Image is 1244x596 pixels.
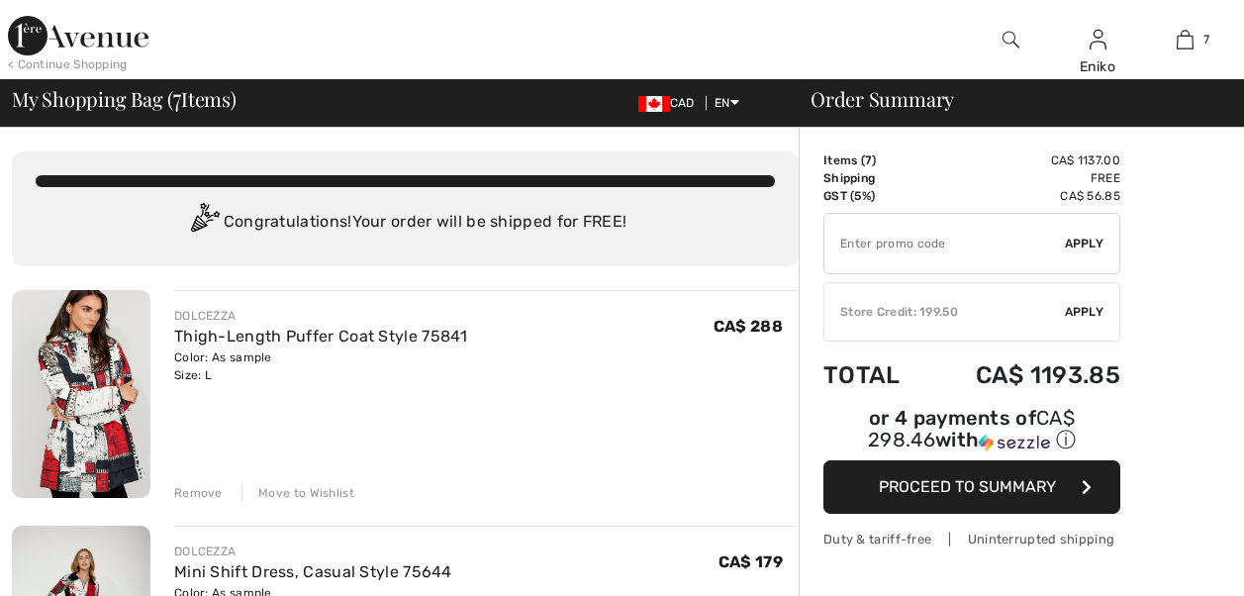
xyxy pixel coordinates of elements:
[1142,28,1227,51] a: 7
[638,96,670,112] img: Canadian Dollar
[926,151,1120,169] td: CA$ 1137.00
[823,409,1120,453] div: or 4 payments of with
[926,187,1120,205] td: CA$ 56.85
[1177,28,1194,51] img: My Bag
[8,16,148,55] img: 1ère Avenue
[241,484,354,502] div: Move to Wishlist
[173,84,181,110] span: 7
[1055,56,1140,77] div: Eniko
[718,552,783,571] span: CA$ 179
[174,484,223,502] div: Remove
[1065,235,1104,252] span: Apply
[1090,28,1106,51] img: My Info
[715,96,739,110] span: EN
[787,89,1232,109] div: Order Summary
[823,151,926,169] td: Items ( )
[174,562,452,581] a: Mini Shift Dress, Casual Style 75644
[868,406,1075,451] span: CA$ 298.46
[714,317,783,336] span: CA$ 288
[823,409,1120,460] div: or 4 payments ofCA$ 298.46withSezzle Click to learn more about Sezzle
[823,187,926,205] td: GST (5%)
[1065,303,1104,321] span: Apply
[865,153,872,167] span: 7
[823,342,926,409] td: Total
[979,434,1050,451] img: Sezzle
[823,530,1120,548] div: Duty & tariff-free | Uninterrupted shipping
[638,96,703,110] span: CAD
[174,543,452,560] div: DOLCEZZA
[1203,31,1209,49] span: 7
[1090,30,1106,49] a: Sign In
[926,342,1120,409] td: CA$ 1193.85
[174,327,468,346] a: Thigh-Length Puffer Coat Style 75841
[174,348,468,384] div: Color: As sample Size: L
[184,203,224,243] img: Congratulation2.svg
[823,460,1120,514] button: Proceed to Summary
[36,203,775,243] div: Congratulations! Your order will be shipped for FREE!
[824,303,1065,321] div: Store Credit: 199.50
[12,89,237,109] span: My Shopping Bag ( Items)
[1003,28,1019,51] img: search the website
[8,55,128,73] div: < Continue Shopping
[926,169,1120,187] td: Free
[823,169,926,187] td: Shipping
[879,477,1056,496] span: Proceed to Summary
[824,214,1065,273] input: Promo code
[12,290,150,498] img: Thigh-Length Puffer Coat Style 75841
[174,307,468,325] div: DOLCEZZA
